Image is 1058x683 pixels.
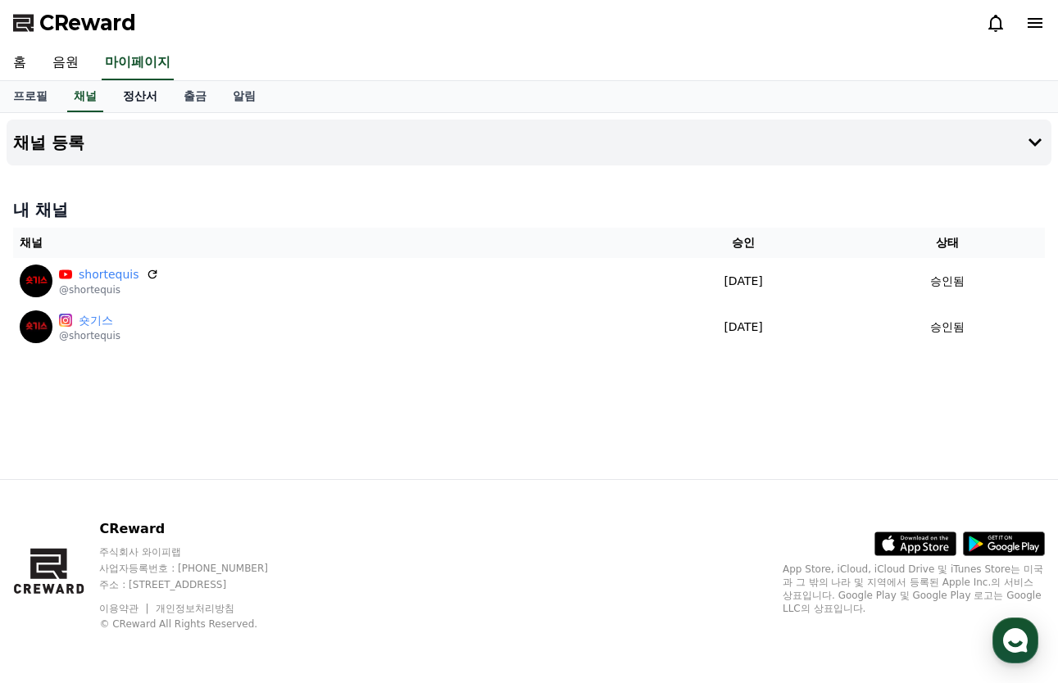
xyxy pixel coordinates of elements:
[99,519,299,539] p: CReward
[13,198,1045,221] h4: 내 채널
[220,81,269,112] a: 알림
[930,319,965,336] p: 승인됨
[79,266,139,283] a: shortequis
[13,10,136,36] a: CReward
[99,545,299,559] p: 주식회사 와이피랩
[13,133,84,152] h4: 채널 등록
[102,46,174,80] a: 마이페이지
[20,265,52,297] img: shortequis
[850,228,1045,258] th: 상태
[67,81,103,112] a: 채널
[110,81,170,112] a: 정산서
[99,578,299,591] p: 주소 : [STREET_ADDRESS]
[7,120,1051,165] button: 채널 등록
[99,603,151,614] a: 이용약관
[5,519,108,560] a: 홈
[637,228,850,258] th: 승인
[156,603,234,614] a: 개인정보처리방침
[99,562,299,575] p: 사업자등록번호 : [PHONE_NUMBER]
[39,10,136,36] span: CReward
[108,519,211,560] a: 대화
[643,273,843,290] p: [DATE]
[13,228,637,258] th: 채널
[170,81,220,112] a: 출금
[99,617,299,631] p: © CReward All Rights Reserved.
[150,545,170,558] span: 대화
[20,310,52,343] img: 숏기스
[79,312,120,329] a: 숏기스
[59,283,159,296] p: @shortequis
[39,46,92,80] a: 음원
[59,329,120,342] p: @shortequis
[52,544,61,557] span: 홈
[643,319,843,336] p: [DATE]
[211,519,315,560] a: 설정
[783,563,1045,615] p: App Store, iCloud, iCloud Drive 및 iTunes Store는 미국과 그 밖의 나라 및 지역에서 등록된 Apple Inc.의 서비스 상표입니다. Goo...
[930,273,965,290] p: 승인됨
[253,544,273,557] span: 설정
